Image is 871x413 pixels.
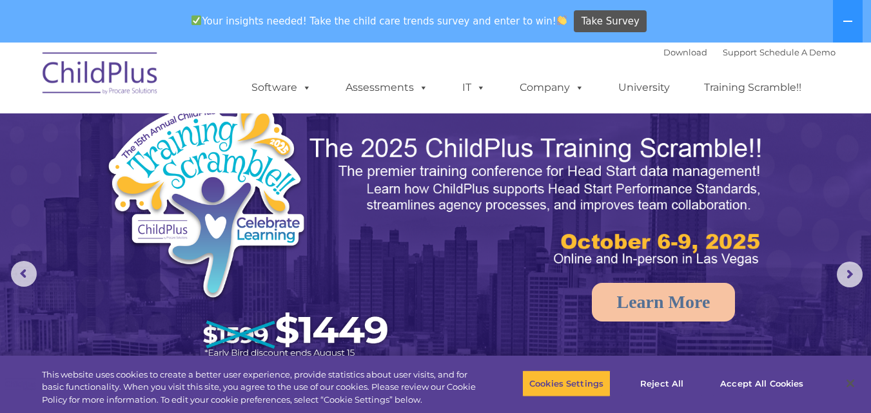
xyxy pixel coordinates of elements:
[663,47,707,57] a: Download
[186,8,573,34] span: Your insights needed! Take the child care trends survey and enter to win!
[691,75,814,101] a: Training Scramble!!
[713,370,810,397] button: Accept All Cookies
[582,10,640,33] span: Take Survey
[36,43,165,108] img: ChildPlus by Procare Solutions
[621,370,702,397] button: Reject All
[759,47,836,57] a: Schedule A Demo
[522,370,611,397] button: Cookies Settings
[333,75,441,101] a: Assessments
[605,75,683,101] a: University
[592,283,736,322] a: Learn More
[723,47,757,57] a: Support
[507,75,597,101] a: Company
[449,75,498,101] a: IT
[42,369,479,407] div: This website uses cookies to create a better user experience, provide statistics about user visit...
[557,15,567,25] img: 👏
[191,15,201,25] img: ✅
[574,10,647,33] a: Take Survey
[836,369,865,398] button: Close
[663,47,836,57] font: |
[239,75,324,101] a: Software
